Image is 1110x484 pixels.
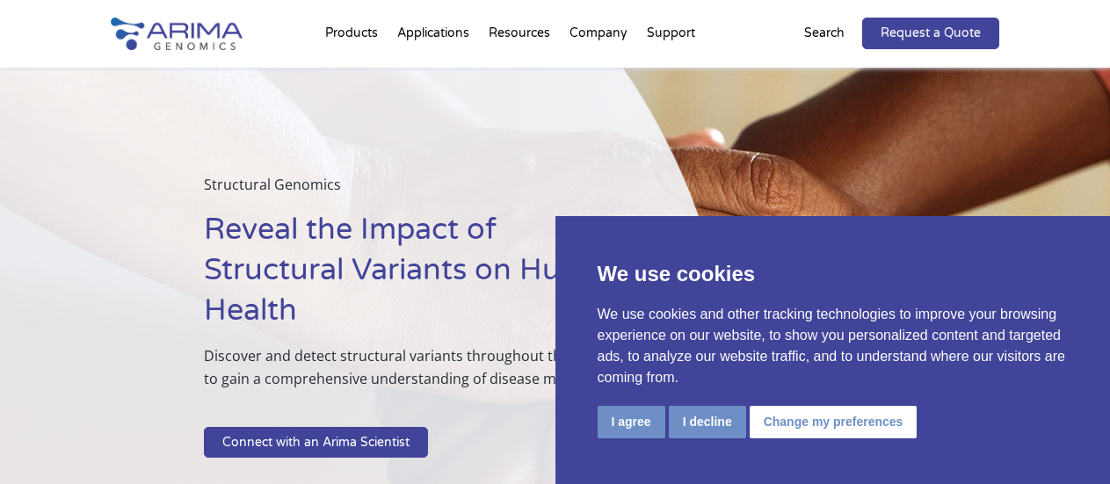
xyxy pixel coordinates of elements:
p: Structural Genomics [204,173,641,210]
h1: Reveal the Impact of Structural Variants on Human Health [204,210,641,344]
p: We use cookies and other tracking technologies to improve your browsing experience on our website... [598,304,1069,388]
p: Discover and detect structural variants throughout the genome to gain a comprehensive understandi... [204,344,641,404]
p: Search [804,22,845,45]
a: Connect with an Arima Scientist [204,427,428,459]
button: I decline [669,406,746,438]
button: I agree [598,406,665,438]
img: Arima-Genomics-logo [111,18,243,50]
a: Request a Quote [862,18,999,49]
button: Change my preferences [750,406,918,438]
p: We use cookies [598,258,1069,290]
